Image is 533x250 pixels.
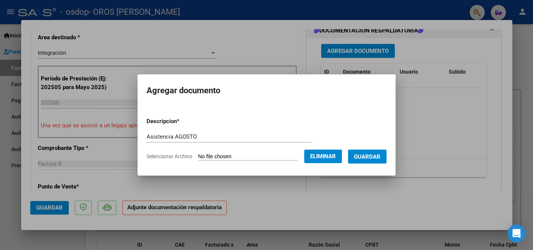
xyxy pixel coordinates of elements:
div: Open Intercom Messenger [507,224,525,242]
h2: Agregar documento [147,83,386,98]
button: Eliminar [304,150,342,163]
span: Seleccionar Archivo [147,153,192,159]
span: Guardar [354,153,380,160]
p: Descripcion [147,117,219,126]
button: Guardar [348,150,386,164]
span: Eliminar [310,153,336,160]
